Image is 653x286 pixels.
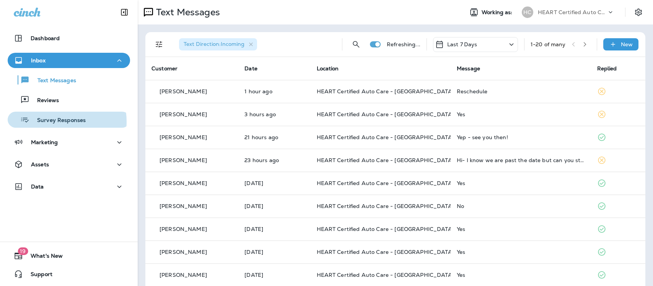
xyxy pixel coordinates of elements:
[244,157,304,163] p: Sep 30, 2025 01:15 PM
[457,111,585,117] div: Yes
[8,179,130,194] button: Data
[457,249,585,255] div: Yes
[531,41,566,47] div: 1 - 20 of many
[160,180,207,186] p: [PERSON_NAME]
[317,180,454,187] span: HEART Certified Auto Care - [GEOGRAPHIC_DATA]
[160,134,207,140] p: [PERSON_NAME]
[8,112,130,128] button: Survey Responses
[30,77,76,84] p: Text Messages
[244,111,304,117] p: Oct 1, 2025 08:57 AM
[23,253,63,262] span: What's New
[317,157,454,164] span: HEART Certified Auto Care - [GEOGRAPHIC_DATA]
[8,135,130,150] button: Marketing
[244,180,304,186] p: Sep 30, 2025 12:32 PM
[317,111,454,118] span: HEART Certified Auto Care - [GEOGRAPHIC_DATA]
[457,157,585,163] div: Hi- I know we are past the date but can you still give us the same rate?
[522,6,533,18] div: HC
[18,247,28,255] span: 19
[317,249,454,255] span: HEART Certified Auto Care - [GEOGRAPHIC_DATA]
[597,65,617,72] span: Replied
[621,41,633,47] p: New
[457,272,585,278] div: Yes
[457,180,585,186] div: Yes
[160,88,207,94] p: [PERSON_NAME]
[457,203,585,209] div: No
[244,272,304,278] p: Sep 30, 2025 09:51 AM
[317,88,454,95] span: HEART Certified Auto Care - [GEOGRAPHIC_DATA]
[457,134,585,140] div: Yep - see you then!
[348,37,364,52] button: Search Messages
[151,65,177,72] span: Customer
[179,38,257,50] div: Text Direction:Incoming
[160,111,207,117] p: [PERSON_NAME]
[29,97,59,104] p: Reviews
[184,41,244,47] span: Text Direction : Incoming
[31,139,58,145] p: Marketing
[8,92,130,108] button: Reviews
[457,226,585,232] div: Yes
[244,203,304,209] p: Sep 30, 2025 10:45 AM
[317,203,454,210] span: HEART Certified Auto Care - [GEOGRAPHIC_DATA]
[31,184,44,190] p: Data
[387,41,420,47] p: Refreshing...
[317,271,454,278] span: HEART Certified Auto Care - [GEOGRAPHIC_DATA]
[457,65,480,72] span: Message
[160,272,207,278] p: [PERSON_NAME]
[8,157,130,172] button: Assets
[31,161,49,167] p: Assets
[8,31,130,46] button: Dashboard
[538,9,607,15] p: HEART Certified Auto Care
[317,134,454,141] span: HEART Certified Auto Care - [GEOGRAPHIC_DATA]
[447,41,477,47] p: Last 7 Days
[244,134,304,140] p: Sep 30, 2025 03:32 PM
[114,5,135,20] button: Collapse Sidebar
[153,6,220,18] p: Text Messages
[151,37,167,52] button: Filters
[244,65,257,72] span: Date
[8,53,130,68] button: Inbox
[244,226,304,232] p: Sep 30, 2025 10:27 AM
[160,157,207,163] p: [PERSON_NAME]
[23,271,52,280] span: Support
[160,249,207,255] p: [PERSON_NAME]
[244,249,304,255] p: Sep 30, 2025 10:05 AM
[457,88,585,94] div: Reschedule
[29,117,86,124] p: Survey Responses
[160,203,207,209] p: [PERSON_NAME]
[8,266,130,282] button: Support
[632,5,645,19] button: Settings
[31,35,60,41] p: Dashboard
[8,248,130,263] button: 19What's New
[244,88,304,94] p: Oct 1, 2025 10:59 AM
[160,226,207,232] p: [PERSON_NAME]
[8,72,130,88] button: Text Messages
[482,9,514,16] span: Working as:
[31,57,46,63] p: Inbox
[317,65,339,72] span: Location
[317,226,454,232] span: HEART Certified Auto Care - [GEOGRAPHIC_DATA]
